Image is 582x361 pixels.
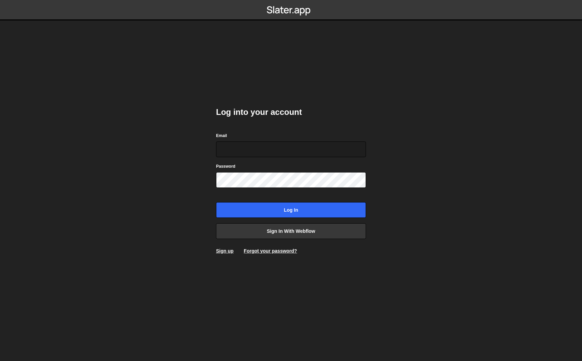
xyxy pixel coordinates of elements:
[216,248,233,254] a: Sign up
[216,163,235,170] label: Password
[216,223,366,239] a: Sign in with Webflow
[216,202,366,218] input: Log in
[216,107,366,118] h2: Log into your account
[216,132,227,139] label: Email
[244,248,297,254] a: Forgot your password?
